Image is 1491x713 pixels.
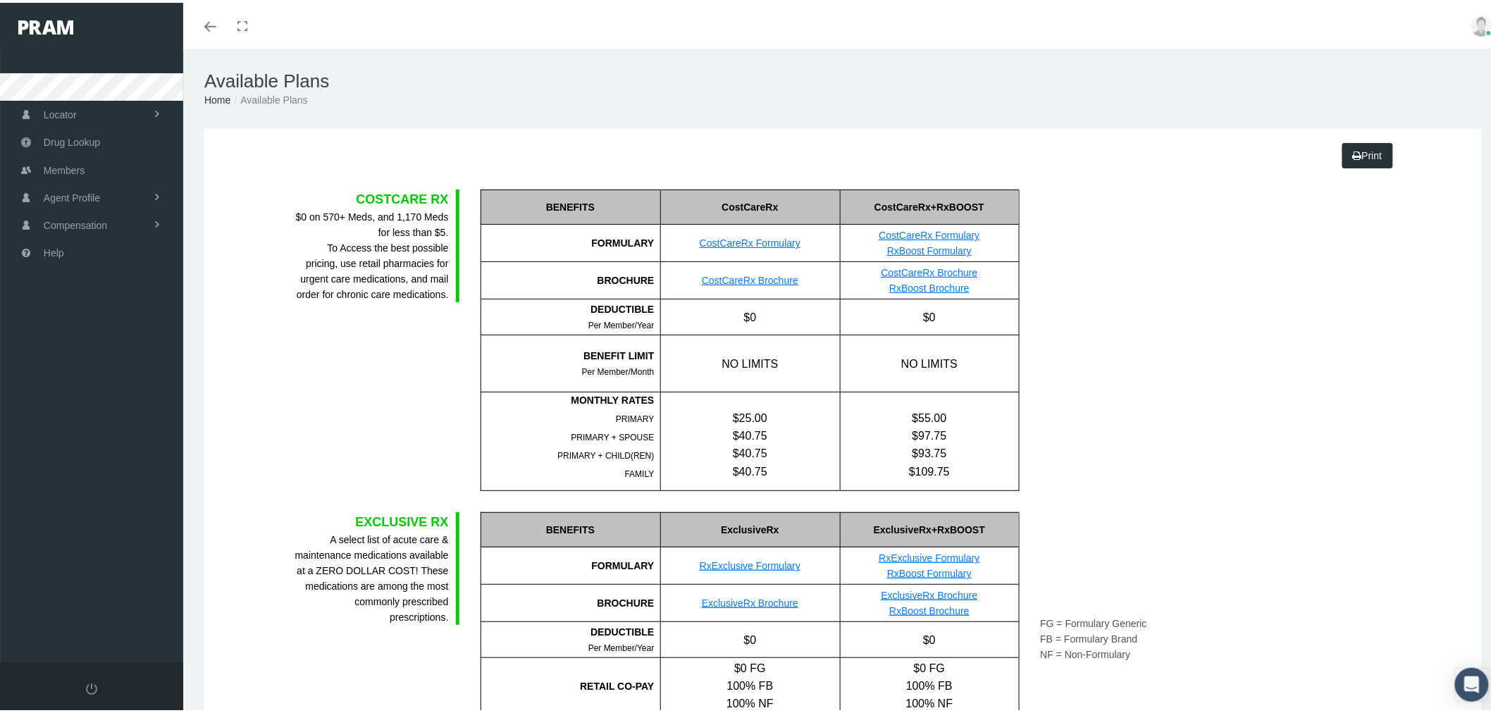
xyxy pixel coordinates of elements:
[660,509,840,545] div: ExclusiveRx
[700,557,800,569] a: RxExclusive Formulary
[841,407,1019,424] div: $55.00
[702,595,798,606] a: ExclusiveRx Brochure
[557,448,654,458] span: PRIMARY + CHILD(REN)
[481,345,655,361] div: BENEFIT LIMIT
[571,430,655,440] span: PRIMARY + SPOUSE
[481,582,660,619] div: BROCHURE
[661,460,840,478] div: $40.75
[582,364,655,374] span: Per Member/Month
[481,259,660,297] div: BROCHURE
[1455,665,1489,699] div: Open Intercom Messenger
[881,587,978,598] a: ExclusiveRx Brochure
[1342,140,1393,166] a: Print
[660,297,840,332] div: $0
[660,333,840,389] div: NO LIMITS
[841,460,1019,478] div: $109.75
[840,509,1019,545] div: ExclusiveRx+RxBOOST
[879,550,979,561] a: RxExclusive Formulary
[1041,615,1147,626] span: FG = Formulary Generic
[481,621,655,637] div: DEDUCTIBLE
[700,235,800,246] a: CostCareRx Formulary
[887,565,972,576] a: RxBoost Formulary
[44,154,85,181] span: Members
[588,640,655,650] span: Per Member/Year
[44,182,100,209] span: Agent Profile
[294,206,449,299] div: $0 on 570+ Meds, and 1,170 Meds for less than $5. To Access the best possible pricing, use retail...
[481,545,660,582] div: FORMULARY
[841,657,1019,674] div: $0 FG
[18,18,73,32] img: PRAM_20_x_78.png
[294,187,449,206] div: COSTCARE RX
[481,390,655,405] div: MONTHLY RATES
[879,227,979,238] a: CostCareRx Formulary
[840,297,1019,332] div: $0
[661,442,840,459] div: $40.75
[625,466,655,476] span: FAMILY
[661,657,840,674] div: $0 FG
[44,126,100,153] span: Drug Lookup
[230,89,307,105] li: Available Plans
[661,424,840,442] div: $40.75
[661,674,840,692] div: 100% FB
[889,280,970,291] a: RxBoost Brochure
[294,529,449,622] div: A select list of acute care & maintenance medications available at a ZERO DOLLAR COST! These medi...
[841,442,1019,459] div: $93.75
[44,209,107,236] span: Compensation
[661,407,840,424] div: $25.00
[481,509,660,545] div: BENEFITS
[44,237,64,263] span: Help
[889,602,970,614] a: RxBoost Brochure
[481,187,660,222] div: BENEFITS
[294,509,449,529] div: EXCLUSIVE RX
[840,333,1019,389] div: NO LIMITS
[840,187,1019,222] div: CostCareRx+RxBOOST
[481,299,655,314] div: DEDUCTIBLE
[840,619,1019,655] div: $0
[660,619,840,655] div: $0
[841,424,1019,442] div: $97.75
[204,92,230,103] a: Home
[702,272,798,283] a: CostCareRx Brochure
[660,187,840,222] div: CostCareRx
[204,68,1482,89] h1: Available Plans
[481,676,655,691] div: RETAIL CO-PAY
[841,692,1019,709] div: 100% NF
[1041,646,1131,657] span: NF = Non-Formulary
[661,692,840,709] div: 100% NF
[1041,631,1138,642] span: FB = Formulary Brand
[841,674,1019,692] div: 100% FB
[887,242,972,254] a: RxBoost Formulary
[588,318,655,328] span: Per Member/Year
[881,264,978,275] a: CostCareRx Brochure
[44,99,77,125] span: Locator
[616,411,654,421] span: PRIMARY
[481,222,660,259] div: FORMULARY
